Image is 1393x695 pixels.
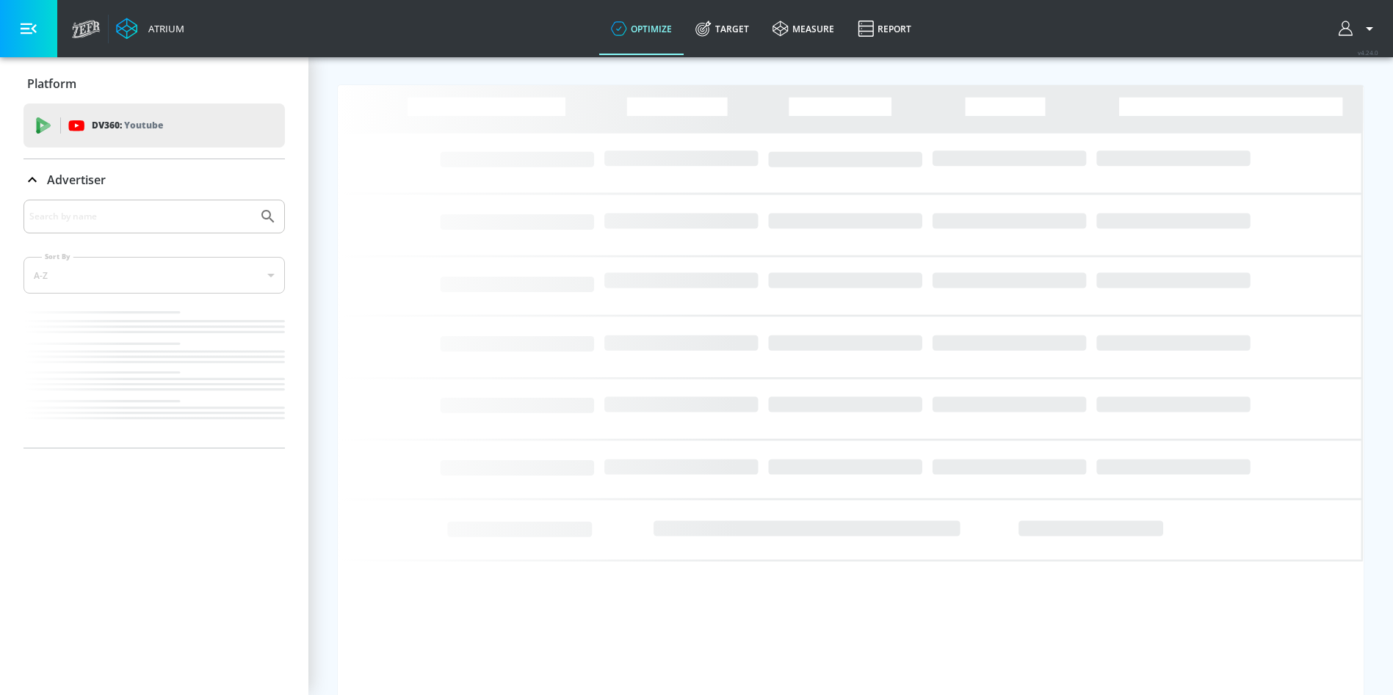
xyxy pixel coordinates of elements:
[23,103,285,148] div: DV360: Youtube
[846,2,923,55] a: Report
[23,257,285,294] div: A-Z
[23,200,285,448] div: Advertiser
[23,305,285,448] nav: list of Advertiser
[1358,48,1378,57] span: v 4.24.0
[116,18,184,40] a: Atrium
[27,76,76,92] p: Platform
[761,2,846,55] a: measure
[142,22,184,35] div: Atrium
[42,252,73,261] label: Sort By
[47,172,106,188] p: Advertiser
[92,117,163,134] p: DV360:
[23,159,285,200] div: Advertiser
[684,2,761,55] a: Target
[124,117,163,133] p: Youtube
[599,2,684,55] a: optimize
[29,207,252,226] input: Search by name
[23,63,285,104] div: Platform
